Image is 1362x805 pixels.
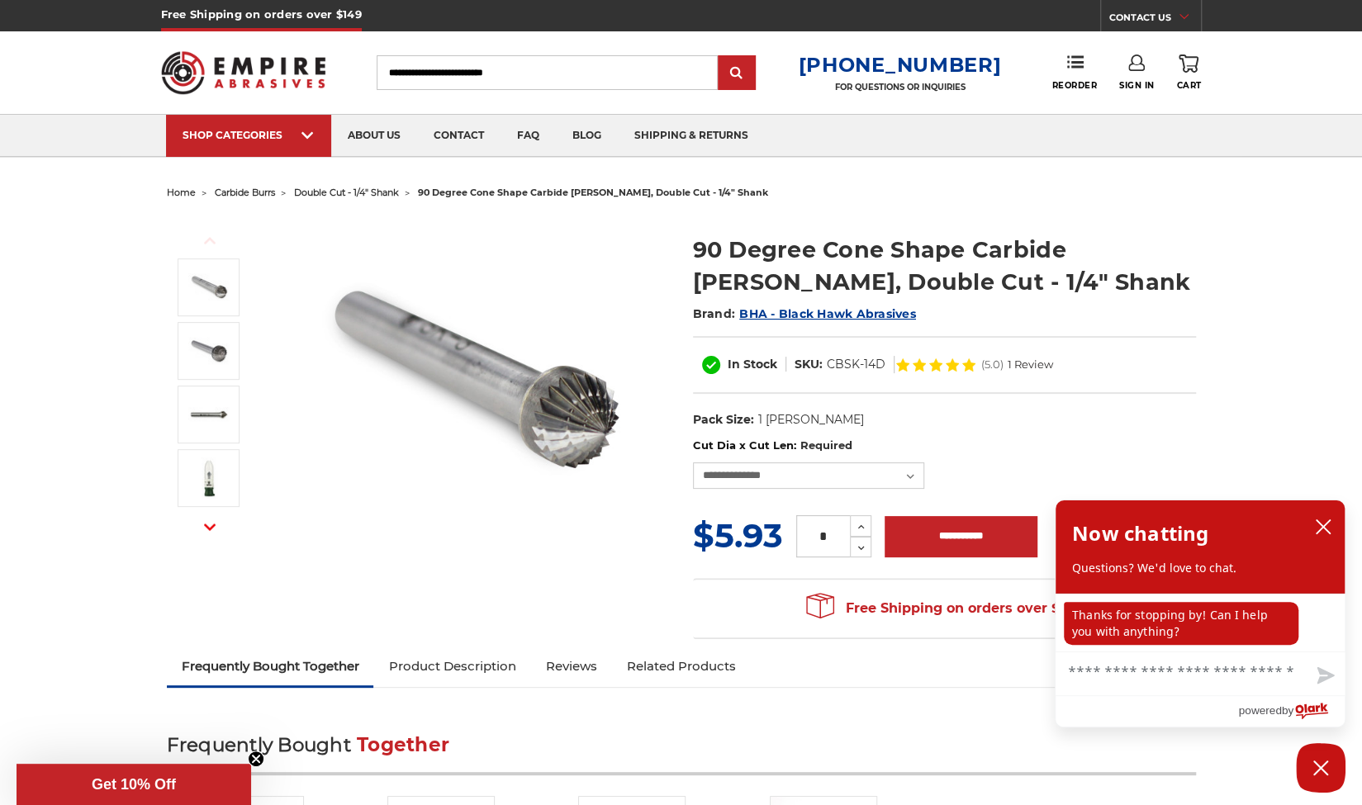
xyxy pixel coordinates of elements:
dd: 1 [PERSON_NAME] [757,411,863,429]
a: faq [501,115,556,157]
h2: Now chatting [1072,517,1208,550]
span: $5.93 [693,515,783,556]
span: 90 degree cone shape carbide [PERSON_NAME], double cut - 1/4" shank [418,187,768,198]
img: SK-5D 90 degree cone shape carbide burr with 1/4 inch shank [188,330,230,372]
h1: 90 Degree Cone Shape Carbide [PERSON_NAME], Double Cut - 1/4" Shank [693,234,1196,298]
span: In Stock [728,357,777,372]
img: 90 degree cone double cut carbide burr - 1/4 inch shank [188,394,230,435]
span: 1 Review [1008,359,1053,370]
span: Frequently Bought [167,733,351,756]
span: (5.0) [981,359,1004,370]
a: Reorder [1051,54,1097,90]
dt: Pack Size: [693,411,754,429]
span: powered [1238,700,1281,721]
a: home [167,187,196,198]
p: Thanks for stopping by! Can I help you with anything? [1064,602,1298,645]
img: SK-3 90 degree cone shape carbide burr 1/4" shank [188,267,230,308]
span: Get 10% Off [92,776,176,793]
a: shipping & returns [618,115,765,157]
span: Cart [1176,80,1201,91]
img: 1/4" 90 degree cone double cut carbide bur [188,457,230,499]
span: by [1282,700,1293,721]
label: Cut Dia x Cut Len: [693,438,1196,454]
div: olark chatbox [1055,500,1345,727]
a: double cut - 1/4" shank [294,187,399,198]
button: Close Chatbox [1296,743,1345,793]
a: about us [331,115,417,157]
p: Questions? We'd love to chat. [1072,560,1328,576]
div: Get 10% OffClose teaser [17,764,251,805]
span: Together [357,733,449,756]
a: blog [556,115,618,157]
a: Cart [1176,54,1201,91]
button: Send message [1303,657,1345,695]
a: carbide burrs [215,187,275,198]
small: Required [800,438,852,452]
button: Next [190,509,230,545]
a: Reviews [530,648,611,684]
a: Product Description [373,648,530,684]
a: [PHONE_NUMBER] [798,53,1001,77]
button: close chatbox [1310,514,1336,539]
input: Submit [720,57,753,90]
a: Powered by Olark [1238,696,1345,727]
img: Empire Abrasives [161,40,326,105]
a: Frequently Bought Together [167,648,374,684]
a: CONTACT US [1109,8,1201,31]
p: FOR QUESTIONS OR INQUIRIES [798,82,1001,92]
dt: SKU: [795,356,823,373]
img: SK-3 90 degree cone shape carbide burr 1/4" shank [308,216,638,547]
button: Close teaser [248,751,264,767]
a: BHA - Black Hawk Abrasives [739,306,916,321]
button: Previous [190,223,230,258]
span: Sign In [1119,80,1155,91]
div: chat [1056,594,1345,651]
a: Related Products [611,648,750,684]
span: Reorder [1051,80,1097,91]
div: SHOP CATEGORIES [183,129,315,141]
a: contact [417,115,501,157]
span: Brand: [693,306,736,321]
dd: CBSK-14D [827,356,885,373]
span: Free Shipping on orders over $149 [806,592,1082,625]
